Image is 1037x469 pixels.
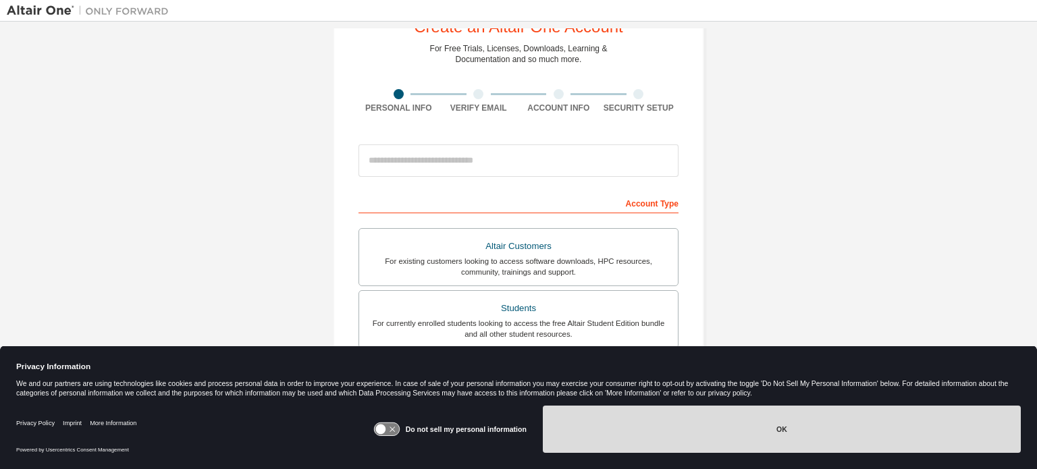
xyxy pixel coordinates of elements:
[358,192,679,213] div: Account Type
[430,43,608,65] div: For Free Trials, Licenses, Downloads, Learning & Documentation and so much more.
[599,103,679,113] div: Security Setup
[358,103,439,113] div: Personal Info
[367,237,670,256] div: Altair Customers
[439,103,519,113] div: Verify Email
[367,299,670,318] div: Students
[367,318,670,339] div: For currently enrolled students looking to access the free Altair Student Edition bundle and all ...
[7,4,176,18] img: Altair One
[414,19,623,35] div: Create an Altair One Account
[518,103,599,113] div: Account Info
[367,256,670,277] div: For existing customers looking to access software downloads, HPC resources, community, trainings ...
